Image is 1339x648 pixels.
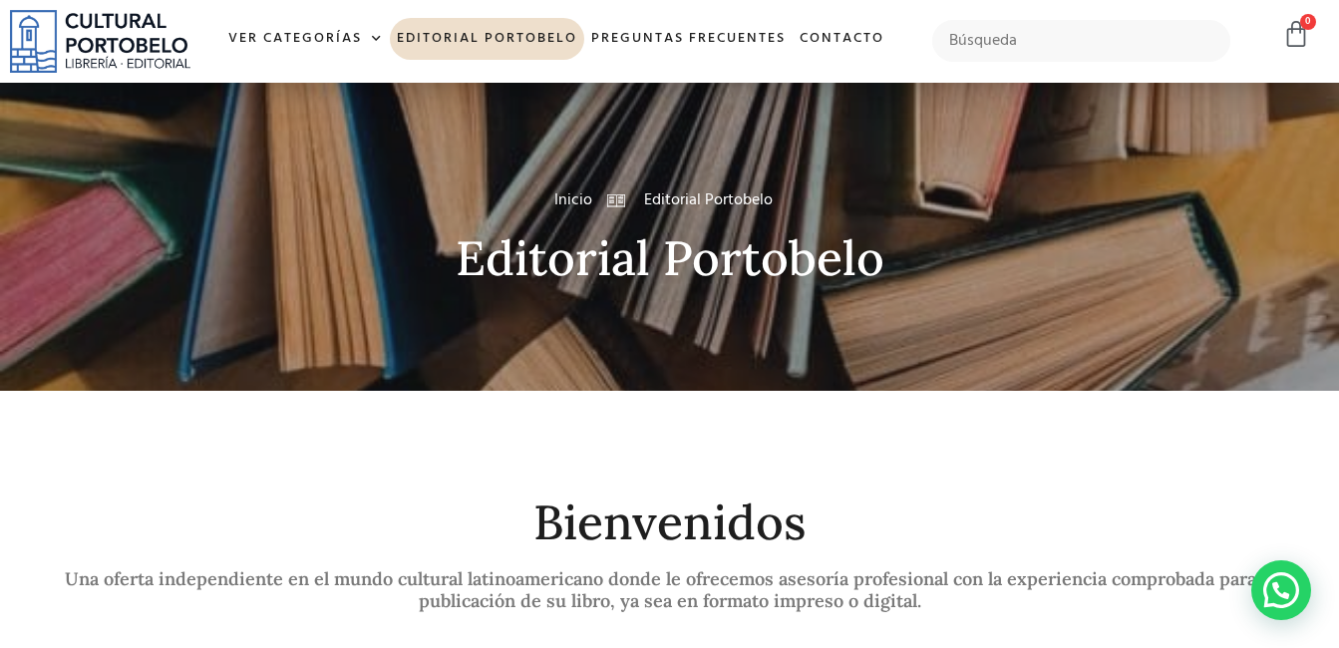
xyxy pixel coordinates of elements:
a: Editorial Portobelo [390,18,584,61]
h2: Bienvenidos [42,496,1298,549]
span: Editorial Portobelo [639,188,773,212]
a: Inicio [554,188,592,212]
h2: Una oferta independiente en el mundo cultural latinoamericano donde le ofrecemos asesoría profesi... [42,568,1298,611]
a: 0 [1282,20,1310,49]
span: 0 [1300,14,1316,30]
a: Ver Categorías [221,18,390,61]
a: Contacto [793,18,891,61]
a: Preguntas frecuentes [584,18,793,61]
input: Búsqueda [932,20,1230,62]
h2: Editorial Portobelo [42,232,1298,285]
